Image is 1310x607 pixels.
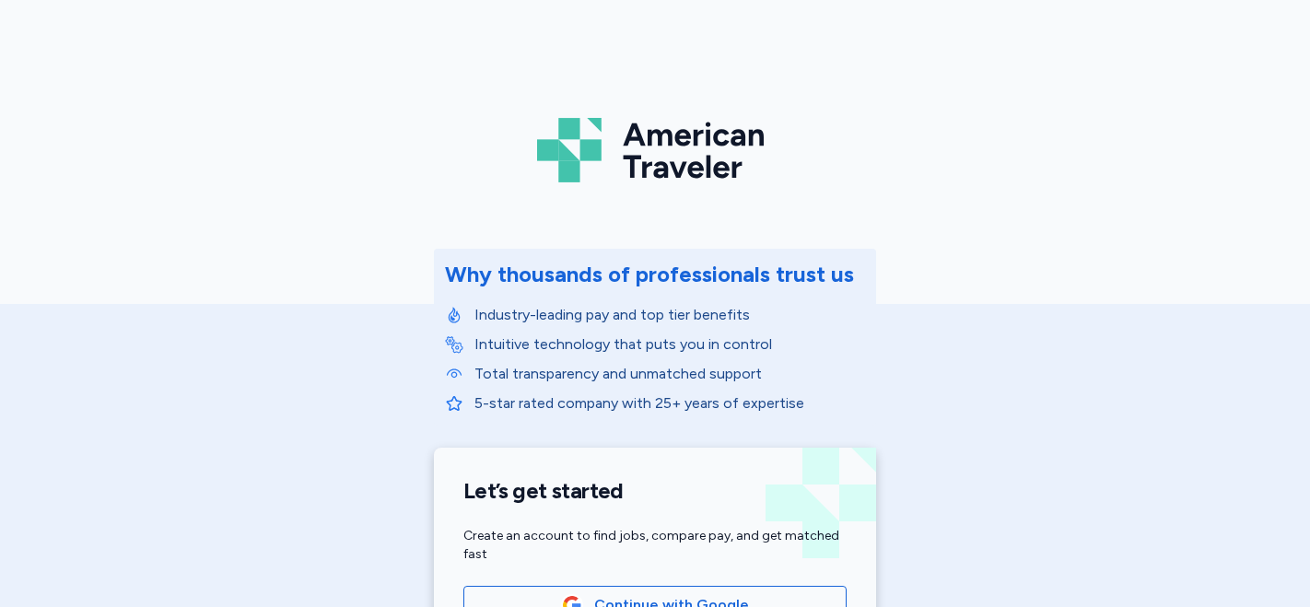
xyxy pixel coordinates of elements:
[463,527,847,564] div: Create an account to find jobs, compare pay, and get matched fast
[474,333,865,356] p: Intuitive technology that puts you in control
[474,304,865,326] p: Industry-leading pay and top tier benefits
[474,363,865,385] p: Total transparency and unmatched support
[463,477,847,505] h1: Let’s get started
[474,392,865,414] p: 5-star rated company with 25+ years of expertise
[445,260,854,289] div: Why thousands of professionals trust us
[537,111,773,190] img: Logo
